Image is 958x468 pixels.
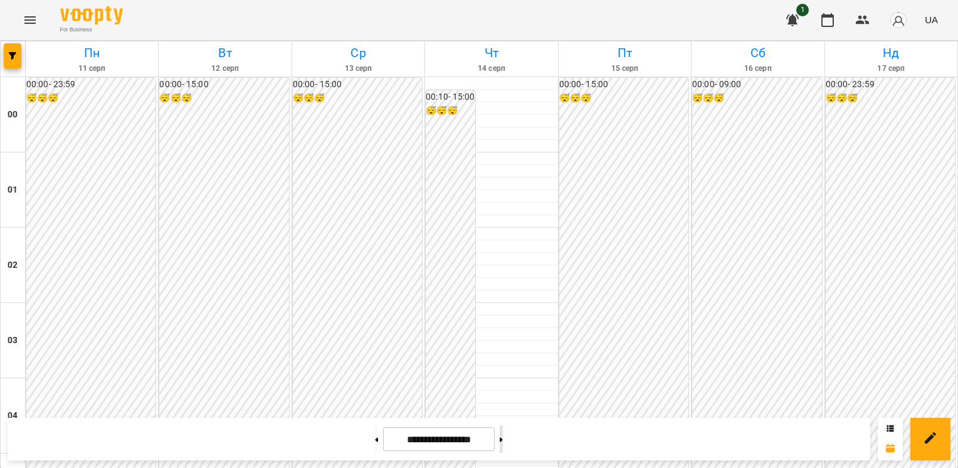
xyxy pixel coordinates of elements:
[293,78,422,92] h6: 00:00 - 15:00
[561,63,689,75] h6: 15 серп
[28,63,156,75] h6: 11 серп
[426,104,475,118] h6: 😴😴😴
[561,43,689,63] h6: Пт
[26,92,155,105] h6: 😴😴😴
[8,108,18,122] h6: 00
[827,43,955,63] h6: Нд
[8,258,18,272] h6: 02
[161,43,289,63] h6: Вт
[159,78,288,92] h6: 00:00 - 15:00
[8,334,18,348] h6: 03
[427,43,555,63] h6: Чт
[294,43,423,63] h6: Ср
[426,90,475,104] h6: 00:10 - 15:00
[26,78,155,92] h6: 00:00 - 23:59
[827,63,955,75] h6: 17 серп
[826,78,955,92] h6: 00:00 - 23:59
[559,78,688,92] h6: 00:00 - 15:00
[60,6,123,24] img: Voopty Logo
[826,92,955,105] h6: 😴😴😴
[427,63,555,75] h6: 14 серп
[559,92,688,105] h6: 😴😴😴
[28,43,156,63] h6: Пн
[8,409,18,423] h6: 04
[161,63,289,75] h6: 12 серп
[925,13,938,26] span: UA
[693,43,822,63] h6: Сб
[294,63,423,75] h6: 13 серп
[693,63,822,75] h6: 16 серп
[8,183,18,197] h6: 01
[920,8,943,31] button: UA
[293,92,422,105] h6: 😴😴😴
[692,92,821,105] h6: 😴😴😴
[15,5,45,35] button: Menu
[890,11,907,29] img: avatar_s.png
[159,92,288,105] h6: 😴😴😴
[692,78,821,92] h6: 00:00 - 09:00
[60,26,123,34] span: For Business
[796,4,809,16] span: 1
